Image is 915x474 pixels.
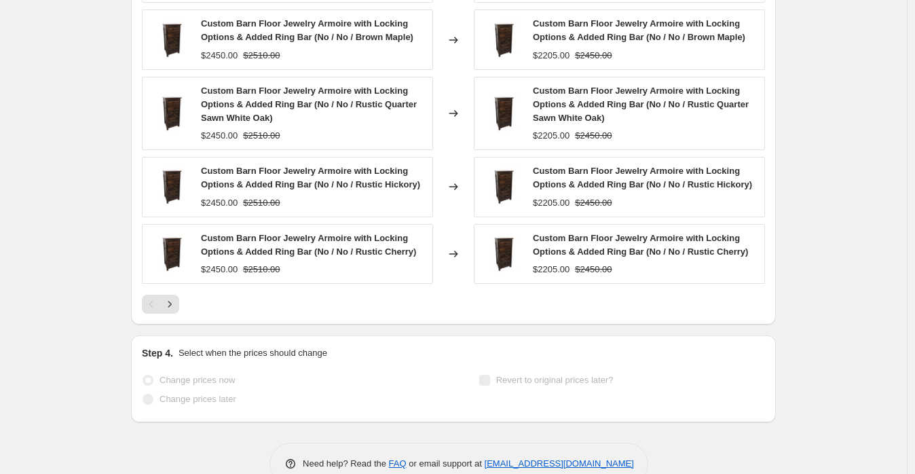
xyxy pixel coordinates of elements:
[201,49,238,62] div: $2450.00
[243,263,280,276] strike: $2510.00
[201,233,416,257] span: Custom Barn Floor Jewelry Armoire with Locking Options & Added Ring Bar (No / No / Rustic Cherry)
[496,375,614,385] span: Revert to original prices later?
[149,93,190,134] img: 151_06d2df61-8b96-4952-90a5-12823577840a_80x.jpg
[243,129,280,143] strike: $2510.00
[149,166,190,207] img: 151_06d2df61-8b96-4952-90a5-12823577840a_80x.jpg
[201,166,420,189] span: Custom Barn Floor Jewelry Armoire with Locking Options & Added Ring Bar (No / No / Rustic Hickory)
[533,166,752,189] span: Custom Barn Floor Jewelry Armoire with Locking Options & Added Ring Bar (No / No / Rustic Hickory)
[575,263,612,276] strike: $2450.00
[481,166,522,207] img: 151_06d2df61-8b96-4952-90a5-12823577840a_80x.jpg
[160,394,236,404] span: Change prices later
[179,346,327,360] p: Select when the prices should change
[303,458,389,469] span: Need help? Read the
[142,295,179,314] nav: Pagination
[481,234,522,274] img: 151_06d2df61-8b96-4952-90a5-12823577840a_80x.jpg
[389,458,407,469] a: FAQ
[481,93,522,134] img: 151_06d2df61-8b96-4952-90a5-12823577840a_80x.jpg
[533,86,749,123] span: Custom Barn Floor Jewelry Armoire with Locking Options & Added Ring Bar (No / No / Rustic Quarter...
[201,18,413,42] span: Custom Barn Floor Jewelry Armoire with Locking Options & Added Ring Bar (No / No / Brown Maple)
[533,263,569,276] div: $2205.00
[160,295,179,314] button: Next
[149,234,190,274] img: 151_06d2df61-8b96-4952-90a5-12823577840a_80x.jpg
[149,20,190,60] img: 151_06d2df61-8b96-4952-90a5-12823577840a_80x.jpg
[533,18,745,42] span: Custom Barn Floor Jewelry Armoire with Locking Options & Added Ring Bar (No / No / Brown Maple)
[201,129,238,143] div: $2450.00
[201,86,417,123] span: Custom Barn Floor Jewelry Armoire with Locking Options & Added Ring Bar (No / No / Rustic Quarter...
[142,346,173,360] h2: Step 4.
[533,49,569,62] div: $2205.00
[160,375,235,385] span: Change prices now
[243,196,280,210] strike: $2510.00
[243,49,280,62] strike: $2510.00
[201,263,238,276] div: $2450.00
[201,196,238,210] div: $2450.00
[575,129,612,143] strike: $2450.00
[485,458,634,469] a: [EMAIL_ADDRESS][DOMAIN_NAME]
[575,196,612,210] strike: $2450.00
[575,49,612,62] strike: $2450.00
[481,20,522,60] img: 151_06d2df61-8b96-4952-90a5-12823577840a_80x.jpg
[533,233,748,257] span: Custom Barn Floor Jewelry Armoire with Locking Options & Added Ring Bar (No / No / Rustic Cherry)
[533,129,569,143] div: $2205.00
[407,458,485,469] span: or email support at
[533,196,569,210] div: $2205.00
